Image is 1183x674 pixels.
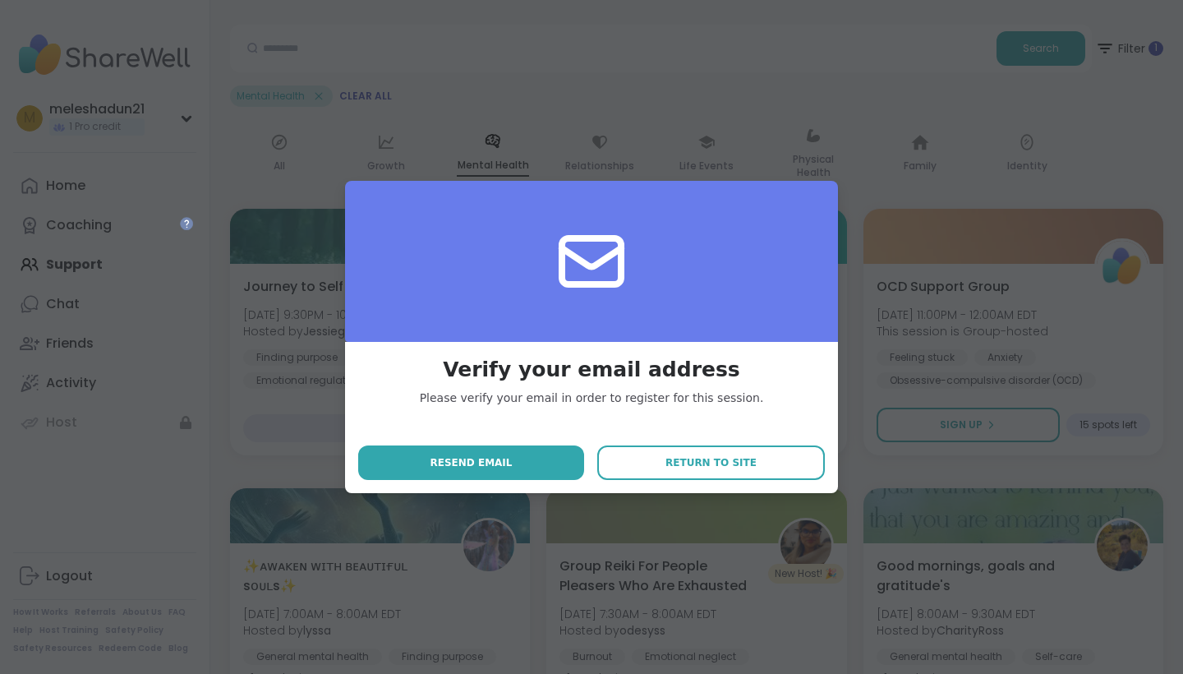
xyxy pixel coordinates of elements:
[180,217,193,230] iframe: Spotlight
[420,355,764,384] div: Verify your email address
[665,455,757,470] span: Return to site
[420,390,764,407] div: Please verify your email in order to register for this session.
[430,455,512,470] span: Resend email
[597,445,825,480] button: Return to site
[358,445,584,480] button: Resend email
